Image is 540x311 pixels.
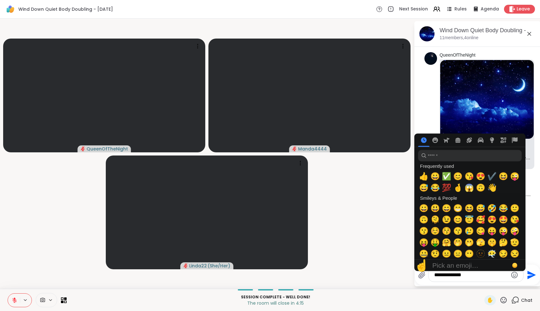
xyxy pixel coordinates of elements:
div: Wind Down Quiet Body Doubling - [DATE] [440,27,536,34]
span: audio-muted [81,147,85,151]
button: Emoji picker [511,271,518,279]
button: Send [524,268,538,282]
img: https://sharewell-space-live.sfo3.digitaloceanspaces.com/user-generated/d7277878-0de6-43a2-a937-4... [424,52,437,65]
span: Manda4444 [298,146,327,152]
p: Session Complete - well done! [70,294,481,300]
span: Next Session [399,6,428,12]
a: QueenOfTheNight [440,52,476,58]
span: audio-muted [292,147,297,151]
span: audio-muted [183,264,188,268]
img: ShareWell Logomark [5,4,16,15]
img: Wind Down Quiet Body Doubling - Tuesday, Oct 14 [419,26,435,41]
span: Chat [521,297,532,303]
span: Leave [517,6,530,12]
span: QueenOfTheNight [87,146,128,152]
span: Agenda [481,6,499,12]
p: 11 members, 4 online [440,35,478,41]
span: Rules [454,6,467,12]
img: Wind Down Quiet Body Doubling - Tuesday [440,60,534,139]
span: ✋ [487,296,493,304]
span: ( She/Her ) [207,263,230,269]
span: Wind Down Quiet Body Doubling - [DATE] [18,6,113,12]
p: The room will close in 4:15 [70,300,481,306]
span: Linda22 [189,263,207,269]
textarea: Type your message [434,272,508,278]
